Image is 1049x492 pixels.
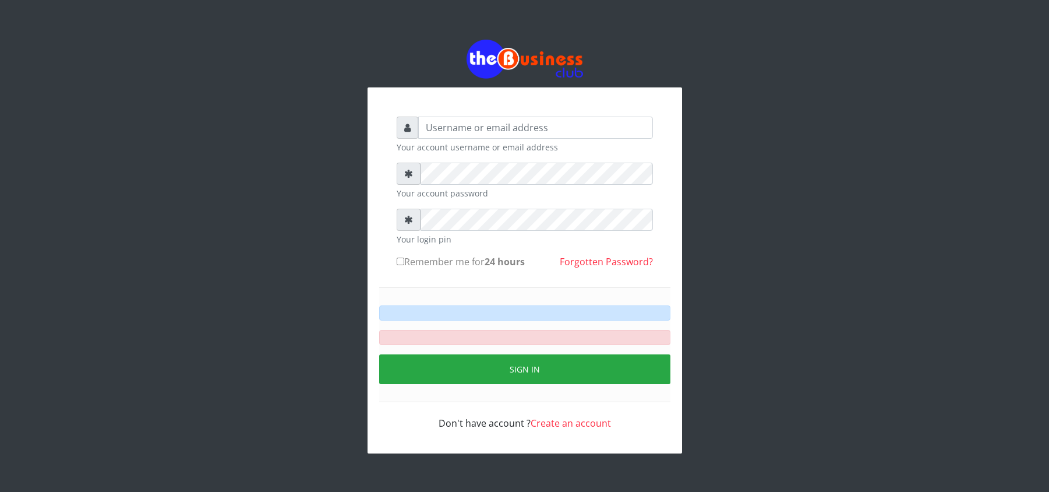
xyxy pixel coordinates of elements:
label: Remember me for [397,255,525,269]
small: Your login pin [397,233,653,245]
b: 24 hours [485,255,525,268]
a: Create an account [531,417,611,430]
a: Forgotten Password? [560,255,653,268]
input: Remember me for24 hours [397,258,404,265]
small: Your account password [397,187,653,199]
button: Sign in [379,354,670,384]
div: Don't have account ? [397,402,653,430]
small: Your account username or email address [397,141,653,153]
input: Username or email address [418,117,653,139]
